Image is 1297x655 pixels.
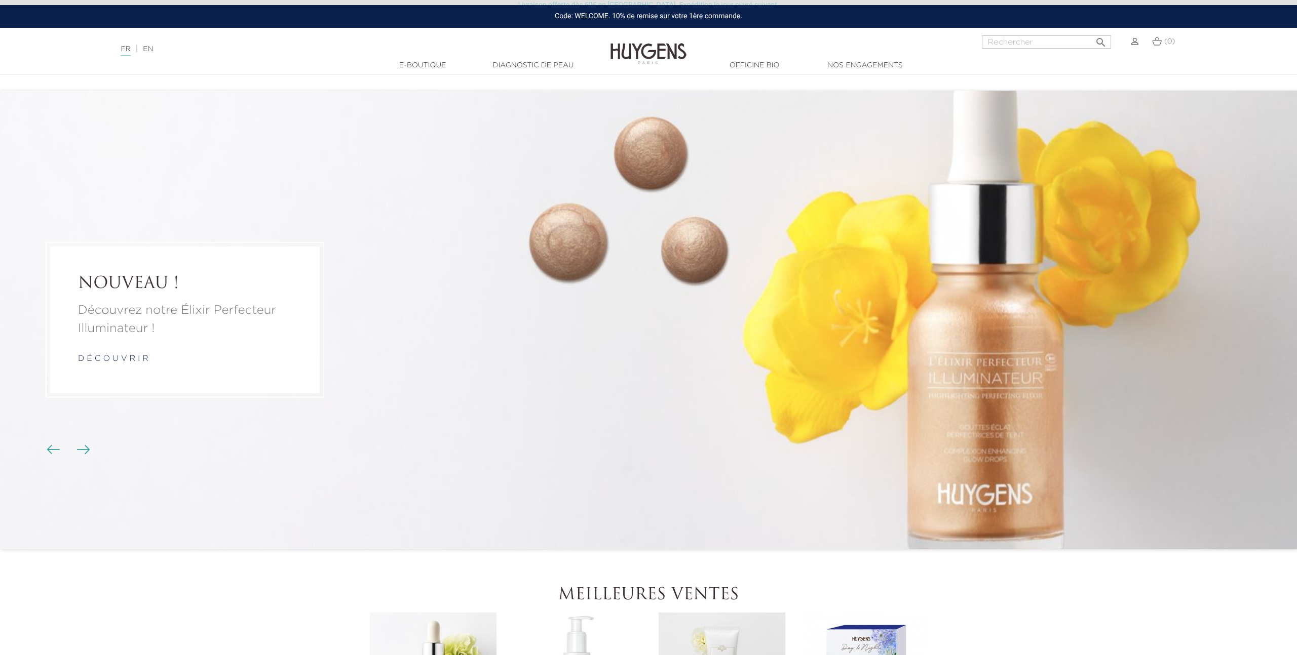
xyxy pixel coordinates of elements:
[116,43,532,55] div: |
[78,274,292,294] a: NOUVEAU !
[51,442,84,458] div: Boutons du carrousel
[367,586,930,605] h2: Meilleures ventes
[482,60,584,71] a: Diagnostic de peau
[78,355,148,363] a: d é c o u v r i r
[78,302,292,338] a: Découvrez notre Élixir Perfecteur Illuminateur !
[814,60,915,71] a: Nos engagements
[143,46,153,53] a: EN
[372,60,473,71] a: E-Boutique
[1095,33,1107,46] i: 
[982,35,1111,49] input: Rechercher
[611,27,686,66] img: Huygens
[121,46,130,56] a: FR
[704,60,805,71] a: Officine Bio
[1164,38,1175,45] span: (0)
[1092,32,1110,46] button: 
